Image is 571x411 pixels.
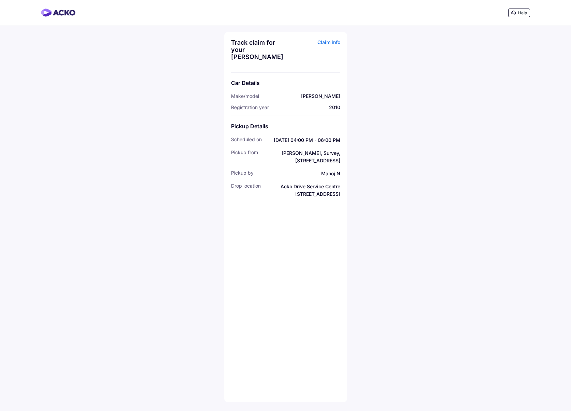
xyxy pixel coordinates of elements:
span: drop Location [231,183,261,198]
img: horizontal-gradient.png [41,9,75,17]
div: Claim info [287,39,340,65]
div: Car Details [231,79,340,86]
span: [DATE] 04:00 PM - 06:00 PM [269,136,340,144]
span: Manoj N [260,170,340,177]
span: 2010 [329,104,340,110]
span: pickup From [231,149,258,164]
span: Acko Drive Service Centre [STREET_ADDRESS] [268,183,340,198]
span: pickup By [231,170,254,177]
span: Make/model [231,93,259,99]
span: Registration year [231,104,269,110]
div: Pickup Details [231,123,340,130]
span: scheduled On [231,136,262,144]
span: Help [518,10,527,15]
span: [PERSON_NAME], Survey, [STREET_ADDRESS] [265,149,340,164]
span: [PERSON_NAME] [301,93,340,99]
div: Track claim for your [PERSON_NAME] [231,39,284,60]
